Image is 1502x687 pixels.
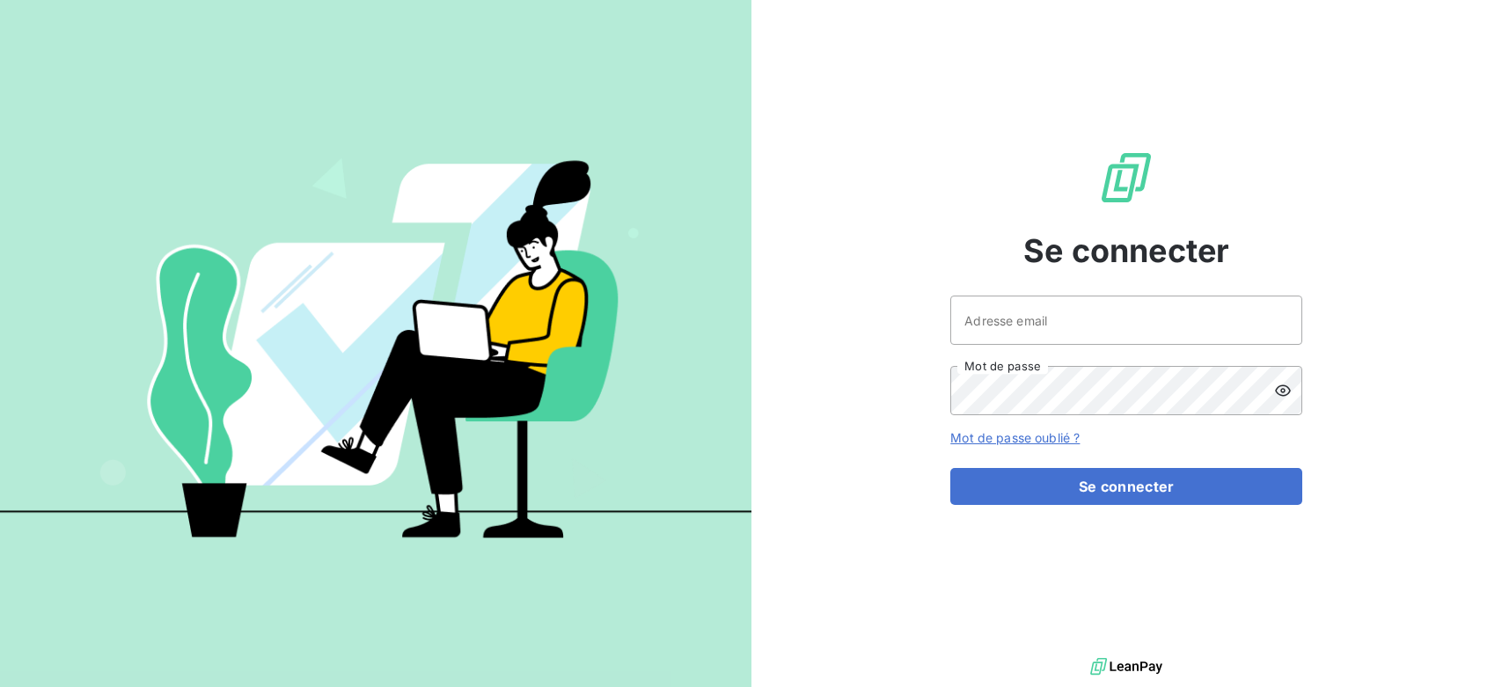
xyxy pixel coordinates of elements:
[1098,150,1154,206] img: Logo LeanPay
[950,296,1302,345] input: placeholder
[1090,654,1162,680] img: logo
[950,430,1080,445] a: Mot de passe oublié ?
[1023,227,1229,274] span: Se connecter
[950,468,1302,505] button: Se connecter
